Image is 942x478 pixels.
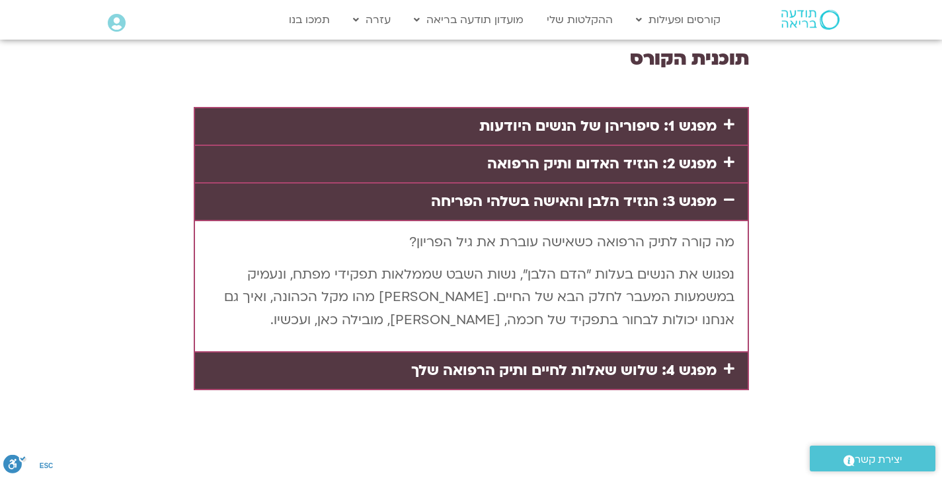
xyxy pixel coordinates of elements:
div: מפגש 4: שלוש שאלות לחיים ותיק הרפואה שלך [195,353,748,389]
a: מפגש 2: הנזיד האדום ותיק הרפואה [487,154,717,174]
a: מועדון תודעה בריאה [407,7,530,32]
div: מפגש 3: הנזיד הלבן והאישה בשלהי הפריחה [195,184,748,220]
h2: תוכנית הקורס [194,40,749,77]
a: תמכו בנו [282,7,336,32]
a: קורסים ופעילות [629,7,727,32]
a: מפגש 4: שלוש שאלות לחיים ותיק הרפואה שלך [411,360,717,380]
a: מפגש 1: סיפוריהן של הנשים היודעות [479,116,717,136]
span: יצירת קשר [855,451,902,469]
a: מפגש 3: הנזיד הלבן והאישה בשלהי הפריחה [431,191,717,211]
a: עזרה [346,7,397,32]
a: יצירת קשר [810,446,935,471]
img: תודעה בריאה [781,10,840,30]
p: נפגוש את הנשים בעלות "הדם הלבן", נשות השבט שממלאות תפקידי מפתח, ונעמיק במשמעות המעבר לחלק הבא של ... [208,263,734,332]
p: מה קורה לתיק הרפואה כשאישה עוברת את גיל הפריון? [208,231,734,254]
div: מפגש 3: הנזיד הלבן והאישה בשלהי הפריחה [195,220,748,351]
div: מפגש 2: הנזיד האדום ותיק הרפואה [195,146,748,182]
a: ההקלטות שלי [540,7,619,32]
div: מפגש 1: סיפוריהן של הנשים היודעות [195,108,748,145]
